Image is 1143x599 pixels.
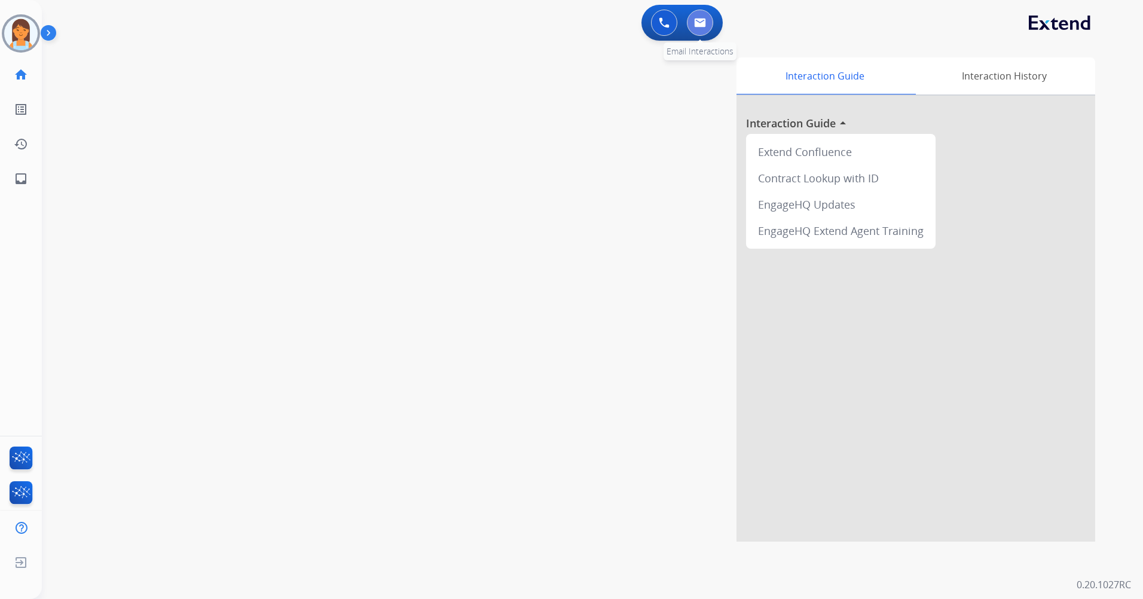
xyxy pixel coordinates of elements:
[14,102,28,117] mat-icon: list_alt
[751,218,931,244] div: EngageHQ Extend Agent Training
[14,137,28,151] mat-icon: history
[751,191,931,218] div: EngageHQ Updates
[14,68,28,82] mat-icon: home
[913,57,1095,94] div: Interaction History
[667,45,734,57] span: Email Interactions
[14,172,28,186] mat-icon: inbox
[4,17,38,50] img: avatar
[736,57,913,94] div: Interaction Guide
[1077,577,1131,592] p: 0.20.1027RC
[751,165,931,191] div: Contract Lookup with ID
[751,139,931,165] div: Extend Confluence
